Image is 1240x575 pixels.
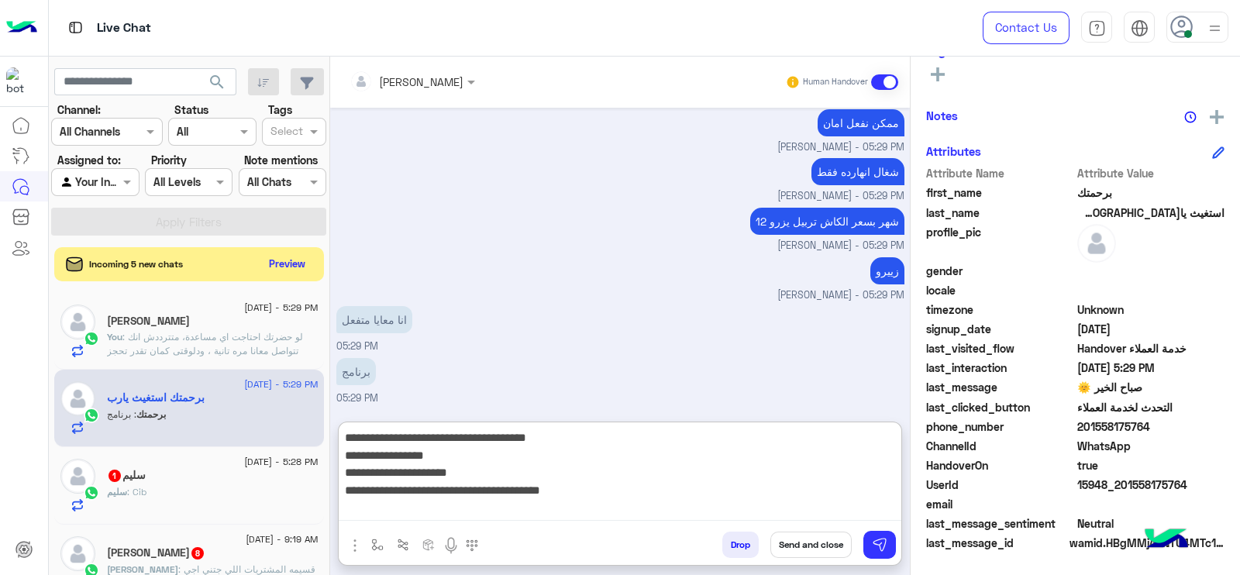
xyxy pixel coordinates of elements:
[722,532,759,558] button: Drop
[1077,224,1116,263] img: defaultAdmin.png
[983,12,1069,44] a: Contact Us
[151,152,187,168] label: Priority
[872,537,887,553] img: send message
[60,459,95,494] img: defaultAdmin.png
[926,438,1074,454] span: ChannelId
[1184,111,1197,123] img: notes
[60,305,95,339] img: defaultAdmin.png
[1081,12,1112,44] a: tab
[244,152,318,168] label: Note mentions
[1077,438,1225,454] span: 2
[60,381,95,416] img: defaultAdmin.png
[107,408,136,420] span: برنامج
[777,288,904,303] span: [PERSON_NAME] - 05:29 PM
[336,340,378,352] span: 05:29 PM
[926,301,1074,318] span: timezone
[1077,379,1225,395] span: صباح الخير 🌞
[750,208,904,235] p: 19/8/2025, 5:29 PM
[84,331,99,346] img: WhatsApp
[926,165,1074,181] span: Attribute Name
[1088,19,1106,37] img: tab
[1077,418,1225,435] span: 201558175764
[926,224,1074,260] span: profile_pic
[136,408,166,420] span: برحمتك
[926,418,1074,435] span: phone_number
[926,379,1074,395] span: last_message
[107,315,190,328] h5: Ibrahim Matar
[926,477,1074,493] span: UserId
[246,532,318,546] span: [DATE] - 9:19 AM
[1077,477,1225,493] span: 15948_201558175764
[60,536,95,571] img: defaultAdmin.png
[174,102,208,118] label: Status
[6,12,37,44] img: Logo
[336,392,378,404] span: 05:29 PM
[268,122,303,143] div: Select
[926,282,1074,298] span: locale
[84,485,99,501] img: WhatsApp
[1077,496,1225,512] span: null
[1077,165,1225,181] span: Attribute Value
[1077,515,1225,532] span: 0
[818,109,904,136] p: 19/8/2025, 5:29 PM
[107,391,205,405] h5: برحمتك استغيث يارب
[803,76,868,88] small: Human Handover
[107,331,305,440] span: لو حضرتك احتاجت اي مساعدة، متترددش انك تتواصل معانا مره تانية ، ودلوقتى كمان تقدر تحجز المنتج الم...
[777,239,904,253] span: [PERSON_NAME] - 05:29 PM
[926,399,1074,415] span: last_clicked_button
[926,184,1074,201] span: first_name
[1077,340,1225,356] span: Handover خدمة العملاء
[926,535,1066,551] span: last_message_id
[107,469,146,482] h5: سليم
[268,102,292,118] label: Tags
[926,321,1074,337] span: signup_date
[107,563,178,575] span: [PERSON_NAME]
[1077,205,1225,221] span: استغيث يارب
[926,496,1074,512] span: email
[66,18,85,37] img: tab
[442,536,460,555] img: send voice note
[244,301,318,315] span: [DATE] - 5:29 PM
[926,360,1074,376] span: last_interaction
[926,144,981,158] h6: Attributes
[811,158,904,185] p: 19/8/2025, 5:29 PM
[777,189,904,204] span: [PERSON_NAME] - 05:29 PM
[870,257,904,284] p: 19/8/2025, 5:29 PM
[51,208,326,236] button: Apply Filters
[1077,399,1225,415] span: التحدث لخدمة العملاء
[1210,110,1224,124] img: add
[97,18,151,39] p: Live Chat
[397,539,409,551] img: Trigger scenario
[770,532,852,558] button: Send and close
[336,358,376,385] p: 19/8/2025, 5:29 PM
[926,108,958,122] h6: Notes
[263,253,312,275] button: Preview
[127,486,146,498] span: Cib
[57,102,101,118] label: Channel:
[416,532,442,557] button: create order
[198,68,236,102] button: search
[926,263,1074,279] span: gender
[926,515,1074,532] span: last_message_sentiment
[1205,19,1224,38] img: profile
[244,455,318,469] span: [DATE] - 5:28 PM
[6,67,34,95] img: 1403182699927242
[1077,321,1225,337] span: 2025-08-19T06:13:33.852Z
[57,152,121,168] label: Assigned to:
[346,536,364,555] img: send attachment
[926,340,1074,356] span: last_visited_flow
[777,140,904,155] span: [PERSON_NAME] - 05:29 PM
[422,539,435,551] img: create order
[466,539,478,552] img: make a call
[391,532,416,557] button: Trigger scenario
[926,457,1074,473] span: HandoverOn
[1077,184,1225,201] span: برحمتك
[84,408,99,423] img: WhatsApp
[107,331,122,343] span: You
[1139,513,1193,567] img: hulul-logo.png
[89,257,183,271] span: Incoming 5 new chats
[244,377,318,391] span: [DATE] - 5:29 PM
[1077,457,1225,473] span: true
[108,470,121,482] span: 1
[191,547,204,560] span: 8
